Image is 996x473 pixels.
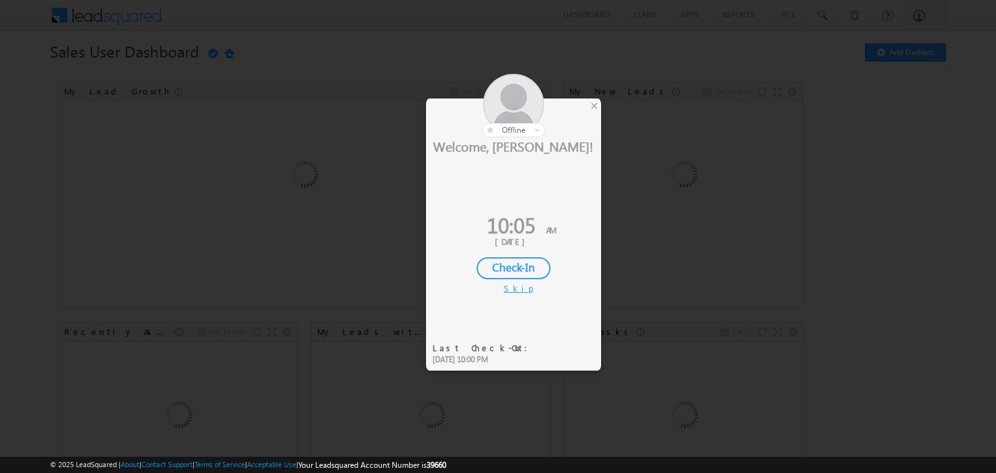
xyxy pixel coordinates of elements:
div: [DATE] [436,236,591,248]
span: Your Leadsquared Account Number is [298,460,446,470]
div: Welcome, [PERSON_NAME]! [426,137,601,154]
a: Contact Support [141,460,193,468]
span: © 2025 LeadSquared | | | | | [50,459,446,471]
div: Last Check-Out: [433,342,536,354]
span: 10:05 [487,210,536,239]
div: Check-In [477,257,551,279]
a: Terms of Service [195,460,245,468]
div: Skip [504,283,523,294]
a: Acceptable Use [247,460,296,468]
a: About [121,460,139,468]
span: AM [546,224,556,235]
div: [DATE] 10:00 PM [433,354,536,365]
div: × [587,98,601,113]
span: offline [502,125,525,135]
span: 39660 [427,460,446,470]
